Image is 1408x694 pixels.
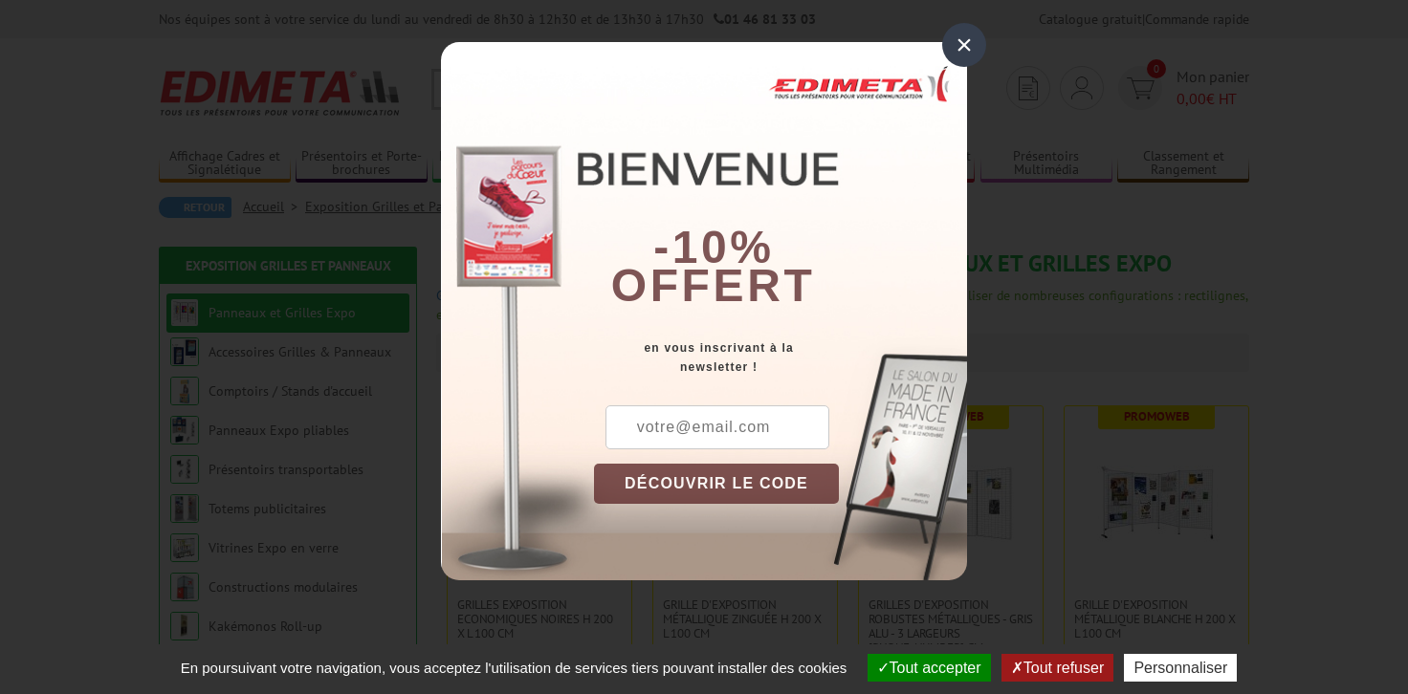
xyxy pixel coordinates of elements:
button: Tout accepter [868,654,991,682]
button: DÉCOUVRIR LE CODE [594,464,839,504]
div: en vous inscrivant à la newsletter ! [594,338,967,377]
input: votre@email.com [605,405,829,449]
b: -10% [653,222,774,272]
button: Tout refuser [1001,654,1113,682]
div: × [942,23,986,67]
span: En poursuivant votre navigation, vous acceptez l'utilisation de services tiers pouvant installer ... [171,660,857,676]
font: offert [611,260,816,311]
button: Personnaliser (fenêtre modale) [1124,654,1237,682]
